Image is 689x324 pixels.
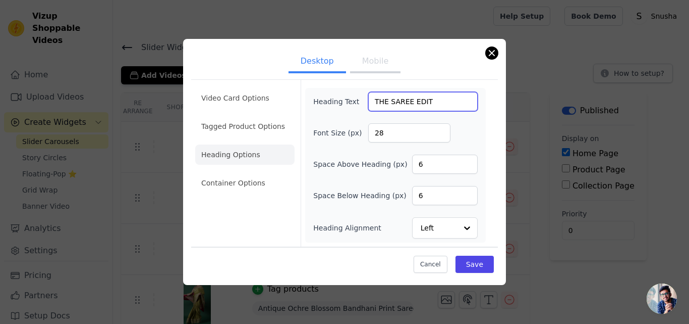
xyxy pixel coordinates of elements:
li: Container Options [195,173,295,193]
button: Desktop [289,51,346,73]
button: Cancel [414,256,447,273]
label: Heading Text [313,97,368,107]
label: Space Above Heading (px) [313,159,407,169]
label: Font Size (px) [313,128,368,138]
button: Close modal [486,47,498,59]
li: Video Card Options [195,88,295,108]
li: Tagged Product Options [195,116,295,136]
button: Save [455,256,494,273]
a: Open chat [647,284,677,314]
li: Heading Options [195,145,295,165]
label: Heading Alignment [313,223,383,233]
input: Add a heading [368,92,478,111]
label: Space Below Heading (px) [313,191,407,201]
button: Mobile [350,51,400,73]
